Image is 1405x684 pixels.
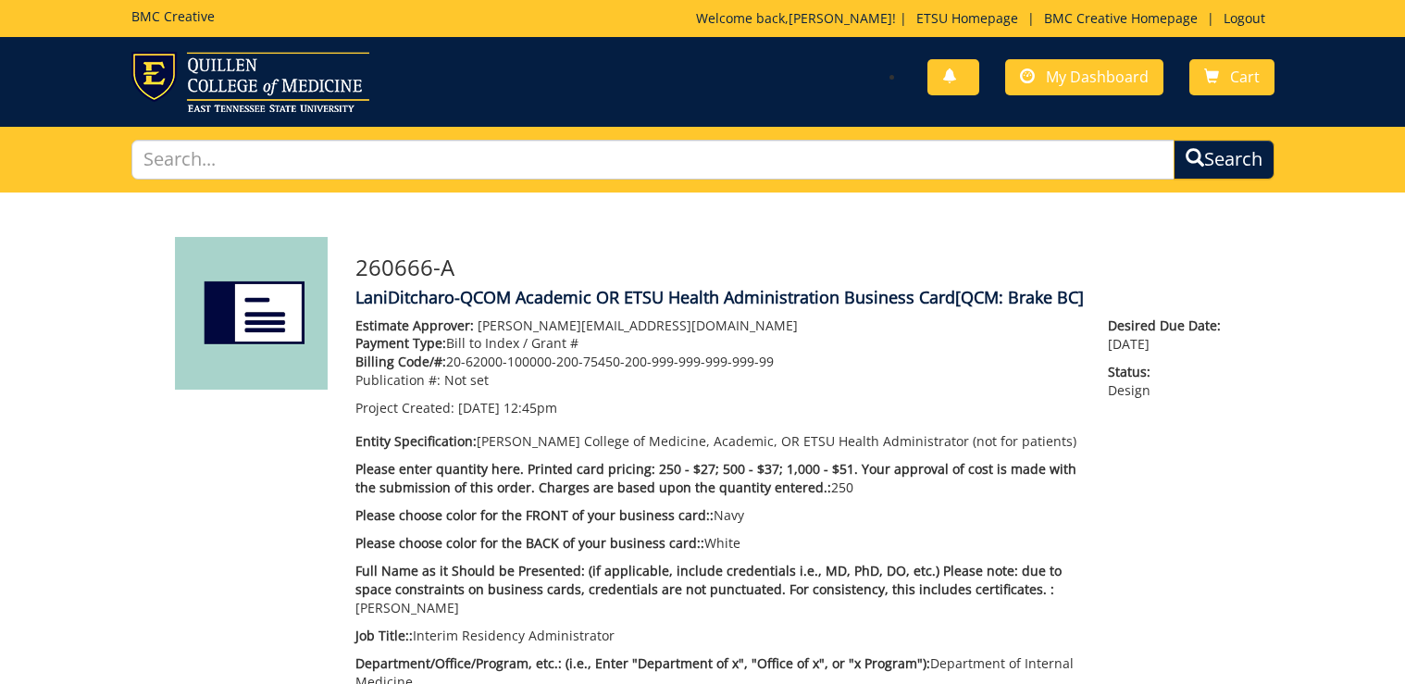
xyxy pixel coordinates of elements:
a: Cart [1189,59,1274,95]
a: BMC Creative Homepage [1035,9,1207,27]
p: [DATE] [1108,317,1230,354]
span: Cart [1230,67,1260,87]
span: Publication #: [355,371,441,389]
span: [QCM: Brake BC] [955,286,1084,308]
p: 20-62000-100000-200-75450-200-999-999-999-999-99 [355,353,1080,371]
p: [PERSON_NAME] [355,562,1080,617]
p: Welcome back, ! | | | [696,9,1274,28]
a: ETSU Homepage [907,9,1027,27]
span: Job Title:: [355,627,413,644]
h3: 260666-A [355,255,1230,280]
span: Payment Type: [355,334,446,352]
p: 250 [355,460,1080,497]
h4: LaniDitcharo-QCOM Academic OR ETSU Health Administration Business Card [355,289,1230,307]
p: Design [1108,363,1230,400]
span: My Dashboard [1046,67,1149,87]
span: Please choose color for the FRONT of your business card:: [355,506,714,524]
a: Logout [1214,9,1274,27]
span: Entity Specification: [355,432,477,450]
p: [PERSON_NAME][EMAIL_ADDRESS][DOMAIN_NAME] [355,317,1080,335]
p: [PERSON_NAME] College of Medicine, Academic, OR ETSU Health Administrator (not for patients) [355,432,1080,451]
span: [DATE] 12:45pm [458,399,557,417]
img: ETSU logo [131,52,369,112]
a: My Dashboard [1005,59,1163,95]
span: Not set [444,371,489,389]
span: Department/Office/Program, etc.: (i.e., Enter "Department of x", "Office of x", or "x Program"): [355,654,930,672]
span: Estimate Approver: [355,317,474,334]
a: [PERSON_NAME] [789,9,892,27]
span: Full Name as it Should be Presented: (if applicable, include credentials i.e., MD, PhD, DO, etc.)... [355,562,1062,598]
p: Bill to Index / Grant # [355,334,1080,353]
p: White [355,534,1080,553]
span: Please enter quantity here. Printed card pricing: 250 - $27; 500 - $37; 1,000 - $51. Your approva... [355,460,1076,496]
span: Desired Due Date: [1108,317,1230,335]
span: Status: [1108,363,1230,381]
span: Please choose color for the BACK of your business card:: [355,534,704,552]
input: Search... [131,140,1175,180]
span: Billing Code/#: [355,353,446,370]
span: Project Created: [355,399,454,417]
p: Navy [355,506,1080,525]
img: Product featured image [175,237,328,390]
h5: BMC Creative [131,9,215,23]
p: Interim Residency Administrator [355,627,1080,645]
button: Search [1174,140,1274,180]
